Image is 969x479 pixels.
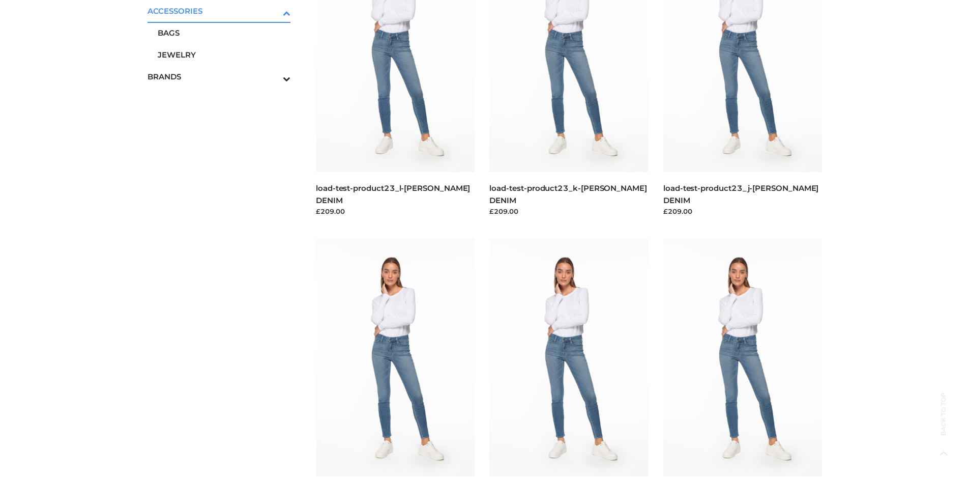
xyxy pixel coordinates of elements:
[663,183,818,205] a: load-test-product23_j-[PERSON_NAME] DENIM
[931,410,956,436] span: Back to top
[158,27,291,39] span: BAGS
[148,66,291,88] a: BRANDSToggle Submenu
[158,22,291,44] a: BAGS
[489,183,647,205] a: load-test-product23_k-[PERSON_NAME] DENIM
[663,206,822,216] div: £209.00
[255,66,290,88] button: Toggle Submenu
[316,183,470,205] a: load-test-product23_l-[PERSON_NAME] DENIM
[158,49,291,61] span: JEWELRY
[158,44,291,66] a: JEWELRY
[316,206,475,216] div: £209.00
[148,5,291,17] span: ACCESSORIES
[489,206,648,216] div: £209.00
[148,71,291,82] span: BRANDS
